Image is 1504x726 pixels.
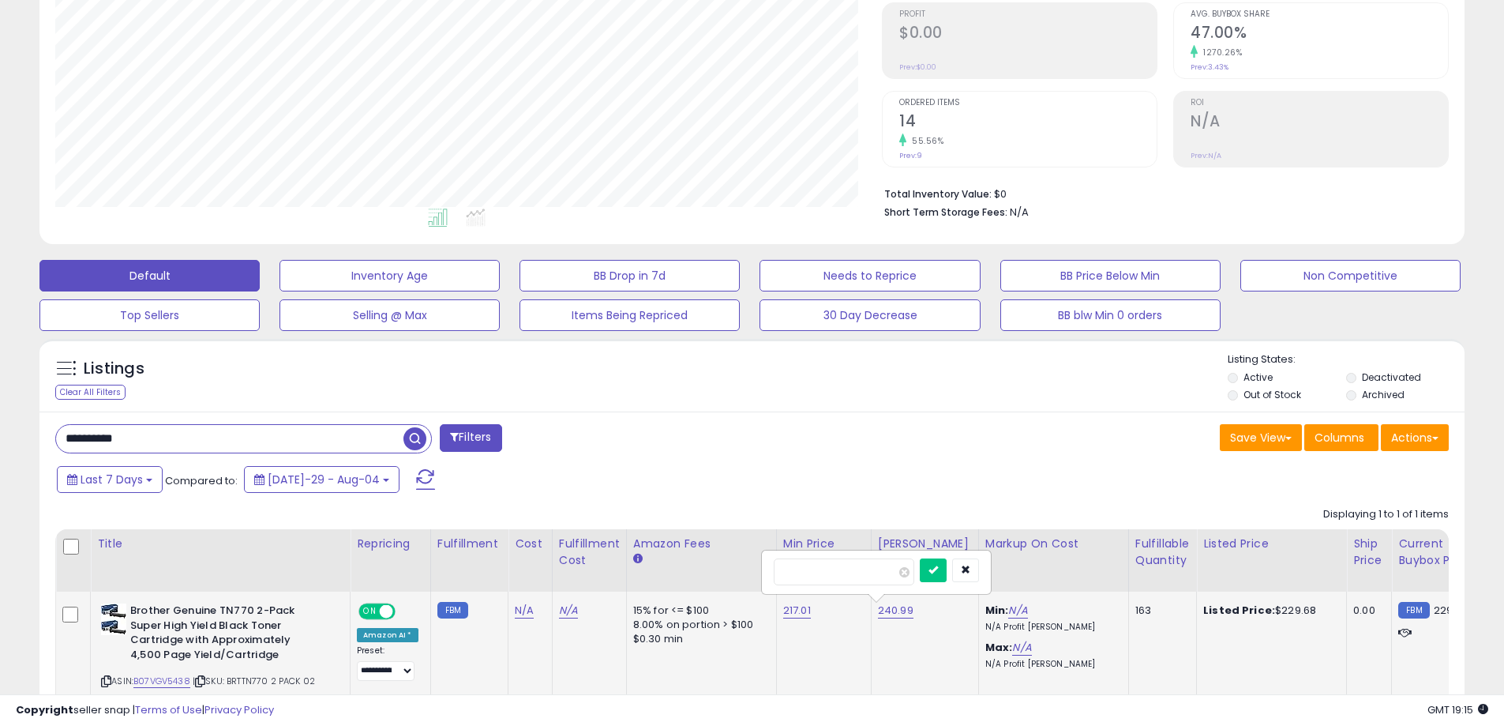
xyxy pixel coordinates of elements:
span: ROI [1191,99,1448,107]
small: Amazon Fees. [633,552,643,566]
small: Prev: 3.43% [1191,62,1228,72]
div: 0.00 [1353,604,1379,618]
label: Active [1243,371,1273,384]
button: [DATE]-29 - Aug-04 [244,466,399,493]
div: Fulfillment [437,536,501,552]
span: [DATE]-29 - Aug-04 [268,472,380,487]
div: Amazon Fees [633,536,770,552]
small: FBM [437,602,468,619]
small: Prev: 9 [899,151,922,160]
button: Items Being Repriced [519,299,740,331]
label: Out of Stock [1243,388,1301,401]
span: ON [360,605,380,619]
span: OFF [393,605,418,619]
button: BB Price Below Min [1000,260,1221,292]
small: 1270.26% [1198,47,1242,58]
div: Listed Price [1203,536,1340,552]
small: Prev: $0.00 [899,62,936,72]
h2: 47.00% [1191,24,1448,45]
b: Max: [985,640,1013,655]
strong: Copyright [16,702,73,717]
div: Markup on Cost [985,536,1122,552]
a: 240.99 [878,603,913,619]
div: 8.00% on portion > $100 [633,618,764,632]
span: Last 7 Days [81,472,143,487]
div: Title [97,536,343,552]
div: Ship Price [1353,536,1385,569]
span: | SKU: BRTTN770 2 PACK 02 [193,675,315,687]
a: N/A [1008,603,1027,619]
div: Amazon AI * [357,628,418,642]
button: Save View [1220,424,1302,451]
a: B07VGV5438 [133,675,190,688]
b: Brother Genuine TN770 2-Pack Super High Yield Black Toner Cartridge with Approximately 4,500 Page... [130,604,322,666]
button: Selling @ Max [279,299,500,331]
button: Actions [1381,424,1449,451]
p: N/A Profit [PERSON_NAME] [985,659,1116,670]
li: $0 [884,183,1437,202]
img: 51508TE2vwL._SL40_.jpg [101,604,126,635]
p: Listing States: [1228,352,1465,367]
span: Ordered Items [899,99,1157,107]
div: Current Buybox Price [1398,536,1480,569]
h2: 14 [899,112,1157,134]
div: Min Price [783,536,865,552]
button: Columns [1304,424,1378,451]
h2: N/A [1191,112,1448,134]
a: Terms of Use [135,702,202,717]
a: Privacy Policy [204,702,274,717]
div: Repricing [357,536,424,552]
div: 15% for <= $100 [633,604,764,618]
span: Avg. Buybox Share [1191,10,1448,19]
span: 2025-08-12 19:15 GMT [1427,702,1488,717]
button: 30 Day Decrease [760,299,980,331]
p: N/A Profit [PERSON_NAME] [985,622,1116,633]
small: Prev: N/A [1191,151,1221,160]
b: Total Inventory Value: [884,187,992,201]
h5: Listings [84,358,144,380]
button: Non Competitive [1240,260,1461,292]
a: N/A [559,603,578,619]
b: Min: [985,603,1009,618]
button: Needs to Reprice [760,260,980,292]
label: Archived [1362,388,1405,401]
div: seller snap | | [16,703,274,718]
button: Last 7 Days [57,466,163,493]
button: Inventory Age [279,260,500,292]
div: Fulfillment Cost [559,536,620,569]
button: BB Drop in 7d [519,260,740,292]
div: $0.30 min [633,632,764,646]
div: 163 [1135,604,1184,618]
div: Cost [515,536,546,552]
th: The percentage added to the cost of goods (COGS) that forms the calculator for Min & Max prices. [978,529,1128,592]
a: 217.01 [783,603,811,619]
small: 55.56% [906,135,943,147]
button: BB blw Min 0 orders [1000,299,1221,331]
button: Filters [440,424,501,452]
a: N/A [1012,640,1031,656]
b: Short Term Storage Fees: [884,205,1007,219]
span: Profit [899,10,1157,19]
span: Compared to: [165,473,238,488]
div: Fulfillable Quantity [1135,536,1190,569]
span: N/A [1010,205,1029,220]
span: 229.68 [1434,603,1468,618]
div: Displaying 1 to 1 of 1 items [1323,507,1449,522]
div: Preset: [357,645,418,681]
div: Clear All Filters [55,385,126,400]
label: Deactivated [1362,371,1421,384]
div: [PERSON_NAME] [878,536,972,552]
div: $229.68 [1203,604,1334,618]
h2: $0.00 [899,24,1157,45]
b: Listed Price: [1203,603,1275,618]
small: FBM [1398,602,1429,619]
span: Columns [1315,430,1364,446]
button: Top Sellers [39,299,260,331]
a: N/A [515,603,534,619]
button: Default [39,260,260,292]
